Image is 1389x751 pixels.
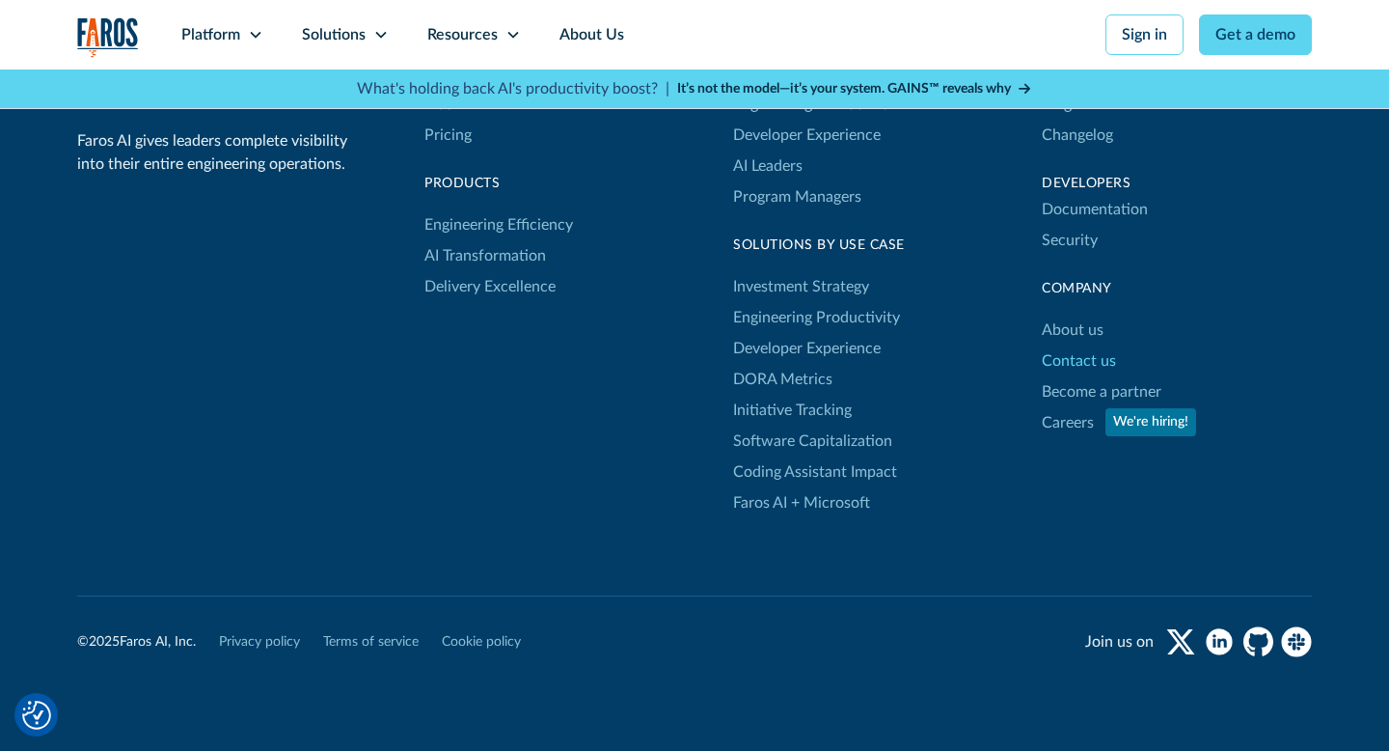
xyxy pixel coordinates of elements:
a: Terms of service [323,632,419,653]
div: products [424,174,573,194]
div: Faros AI gives leaders complete visibility into their entire engineering operations. [77,129,357,176]
img: Logo of the analytics and reporting company Faros. [77,17,139,57]
a: slack community [1281,626,1312,657]
a: Faros AI + Microsoft [733,487,870,518]
a: DORA Metrics [733,364,832,395]
a: Become a partner [1042,376,1161,407]
a: Engineering Productivity [733,302,900,333]
div: Resources [427,23,498,46]
a: Careers [1042,407,1094,438]
div: Company [1042,279,1312,299]
a: Investment Strategy [733,271,869,302]
a: Cookie policy [442,632,521,653]
a: home [77,17,139,57]
a: Security [1042,225,1098,256]
div: Solutions [302,23,366,46]
a: github [1242,626,1273,657]
a: Developer Experience [733,333,881,364]
a: linkedin [1204,626,1235,657]
div: Solutions By Use Case [733,236,905,256]
a: Get a demo [1199,14,1312,55]
a: AI Leaders [733,151,803,181]
a: Program Managers [733,181,888,212]
a: Delivery Excellence [424,271,556,302]
a: Changelog [1042,120,1113,151]
img: Revisit consent button [22,701,51,730]
a: Engineering Efficiency [424,209,573,240]
a: AI Transformation [424,240,546,271]
div: Join us on [1085,630,1154,654]
a: Developer Experience [733,120,881,151]
a: Contact us [1042,346,1116,376]
a: Pricing [424,120,472,151]
p: What's holding back AI's productivity boost? | [357,77,669,100]
div: © Faros AI, Inc. [77,632,196,653]
a: About us [1042,315,1103,346]
a: Software Capitalization [733,426,892,457]
div: Developers [1042,174,1312,194]
a: Sign in [1105,14,1184,55]
a: Documentation [1042,194,1148,225]
a: Coding Assistant Impact [733,457,897,487]
a: Initiative Tracking [733,395,852,426]
div: We're hiring! [1113,412,1188,432]
strong: It’s not the model—it’s your system. GAINS™ reveals why [677,82,1011,96]
button: Cookie Settings [22,701,51,730]
a: Privacy policy [219,632,300,653]
span: 2025 [89,635,120,649]
div: Platform [181,23,240,46]
a: twitter [1165,626,1196,657]
a: It’s not the model—it’s your system. GAINS™ reveals why [677,79,1032,99]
